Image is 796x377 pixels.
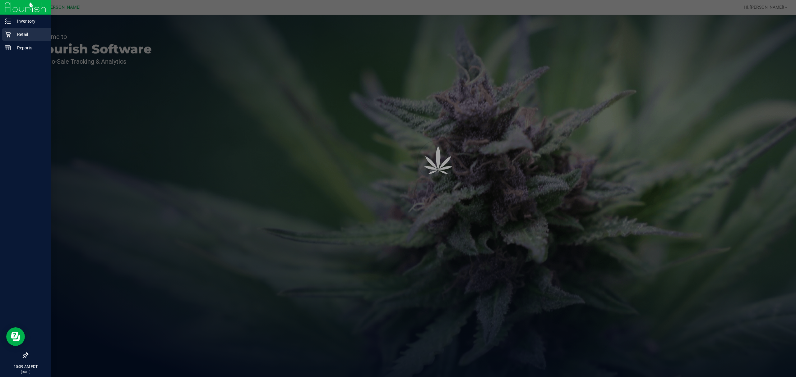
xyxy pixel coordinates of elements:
inline-svg: Retail [5,31,11,38]
iframe: Resource center [6,327,25,346]
inline-svg: Inventory [5,18,11,24]
p: Reports [11,44,48,52]
inline-svg: Reports [5,45,11,51]
p: Retail [11,31,48,38]
p: 10:39 AM EDT [3,364,48,370]
p: Inventory [11,17,48,25]
p: [DATE] [3,370,48,374]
